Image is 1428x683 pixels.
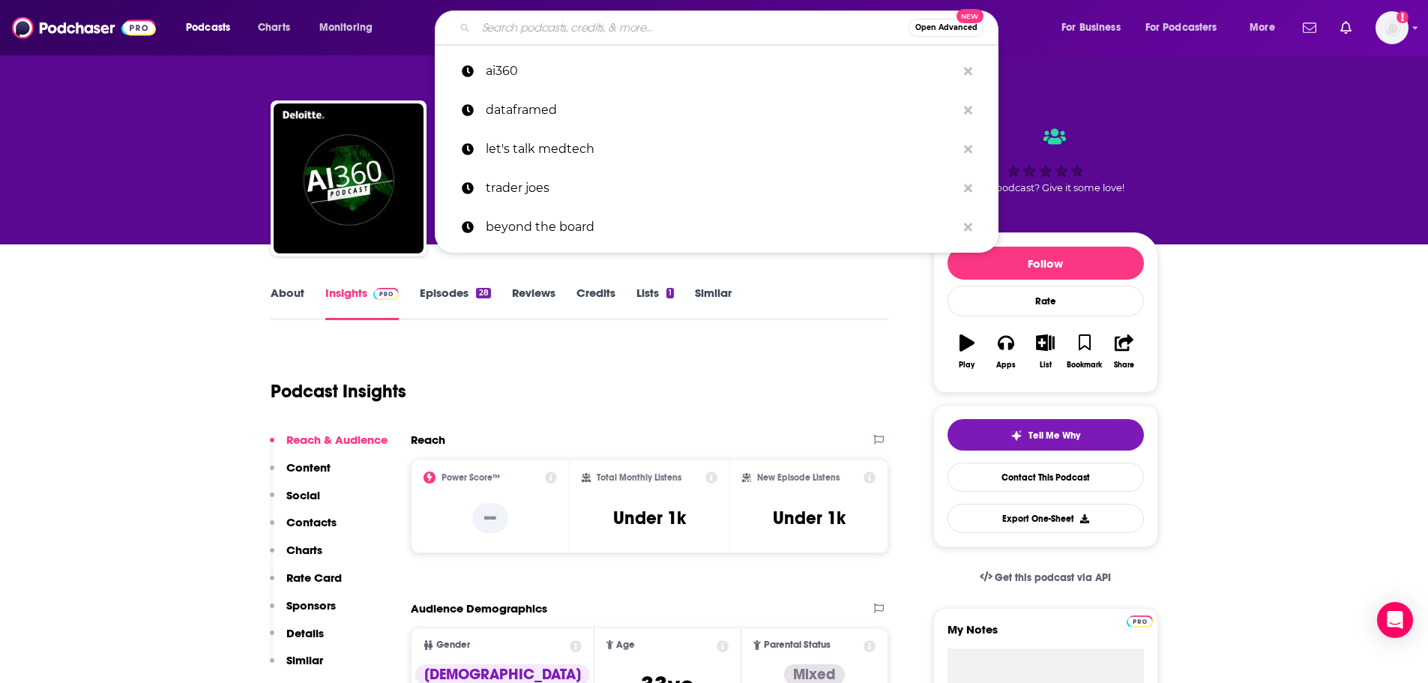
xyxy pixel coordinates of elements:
[270,515,337,543] button: Contacts
[286,433,388,447] p: Reach & Audience
[597,472,681,483] h2: Total Monthly Listens
[996,361,1016,370] div: Apps
[948,419,1144,451] button: tell me why sparkleTell Me Why
[270,543,322,571] button: Charts
[909,19,984,37] button: Open AdvancedNew
[948,286,1144,316] div: Rate
[773,507,846,529] h3: Under 1k
[959,361,974,370] div: Play
[967,182,1124,193] span: Good podcast? Give it some love!
[986,325,1025,379] button: Apps
[270,488,320,516] button: Social
[270,433,388,460] button: Reach & Audience
[286,653,323,667] p: Similar
[286,543,322,557] p: Charts
[1104,325,1143,379] button: Share
[1051,16,1139,40] button: open menu
[12,13,156,42] img: Podchaser - Follow, Share and Rate Podcasts
[373,288,400,300] img: Podchaser Pro
[1397,11,1409,23] svg: Add a profile image
[915,24,977,31] span: Open Advanced
[757,472,840,483] h2: New Episode Listens
[449,10,1013,45] div: Search podcasts, credits, & more...
[576,286,615,320] a: Credits
[1239,16,1294,40] button: open menu
[933,114,1158,207] div: Good podcast? Give it some love!
[435,52,998,91] a: ai360
[286,460,331,475] p: Content
[636,286,674,320] a: Lists1
[271,380,406,403] h1: Podcast Insights
[1067,361,1102,370] div: Bookmark
[270,571,342,598] button: Rate Card
[274,103,424,253] img: Deloitte AI360: A fast-paced AI podcast for a fast-paced world
[1010,430,1022,442] img: tell me why sparkle
[286,626,324,640] p: Details
[420,286,490,320] a: Episodes28
[1136,16,1239,40] button: open menu
[486,130,956,169] p: let's talk medtech
[486,169,956,208] p: trader joes
[175,16,250,40] button: open menu
[411,601,547,616] h2: Audience Demographics
[1025,325,1064,379] button: List
[286,571,342,585] p: Rate Card
[286,598,336,613] p: Sponsors
[476,16,909,40] input: Search podcasts, credits, & more...
[1127,616,1153,628] img: Podchaser Pro
[286,488,320,502] p: Social
[948,325,986,379] button: Play
[956,9,983,23] span: New
[968,559,1124,596] a: Get this podcast via API
[1334,15,1358,40] a: Show notifications dropdown
[270,598,336,626] button: Sponsors
[186,17,230,38] span: Podcasts
[764,640,831,650] span: Parental Status
[1028,430,1080,442] span: Tell Me Why
[1061,17,1121,38] span: For Business
[1250,17,1275,38] span: More
[270,460,331,488] button: Content
[948,504,1144,533] button: Export One-Sheet
[616,640,635,650] span: Age
[948,463,1144,492] a: Contact This Podcast
[271,286,304,320] a: About
[948,247,1144,280] button: Follow
[436,640,470,650] span: Gender
[319,17,373,38] span: Monitoring
[435,169,998,208] a: trader joes
[325,286,400,320] a: InsightsPodchaser Pro
[995,571,1111,584] span: Get this podcast via API
[435,130,998,169] a: let's talk medtech
[486,52,956,91] p: ai360
[486,208,956,247] p: beyond the board
[1297,15,1322,40] a: Show notifications dropdown
[286,515,337,529] p: Contacts
[435,208,998,247] a: beyond the board
[1376,11,1409,44] button: Show profile menu
[258,17,290,38] span: Charts
[309,16,392,40] button: open menu
[512,286,555,320] a: Reviews
[695,286,732,320] a: Similar
[411,433,445,447] h2: Reach
[948,622,1144,649] label: My Notes
[1376,11,1409,44] img: User Profile
[1145,17,1217,38] span: For Podcasters
[270,626,324,654] button: Details
[1114,361,1134,370] div: Share
[486,91,956,130] p: dataframed
[472,503,508,533] p: --
[1376,11,1409,44] span: Logged in as BerkMarc
[435,91,998,130] a: dataframed
[270,653,323,681] button: Similar
[1127,613,1153,628] a: Pro website
[1040,361,1052,370] div: List
[442,472,500,483] h2: Power Score™
[248,16,299,40] a: Charts
[1065,325,1104,379] button: Bookmark
[613,507,686,529] h3: Under 1k
[476,288,490,298] div: 28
